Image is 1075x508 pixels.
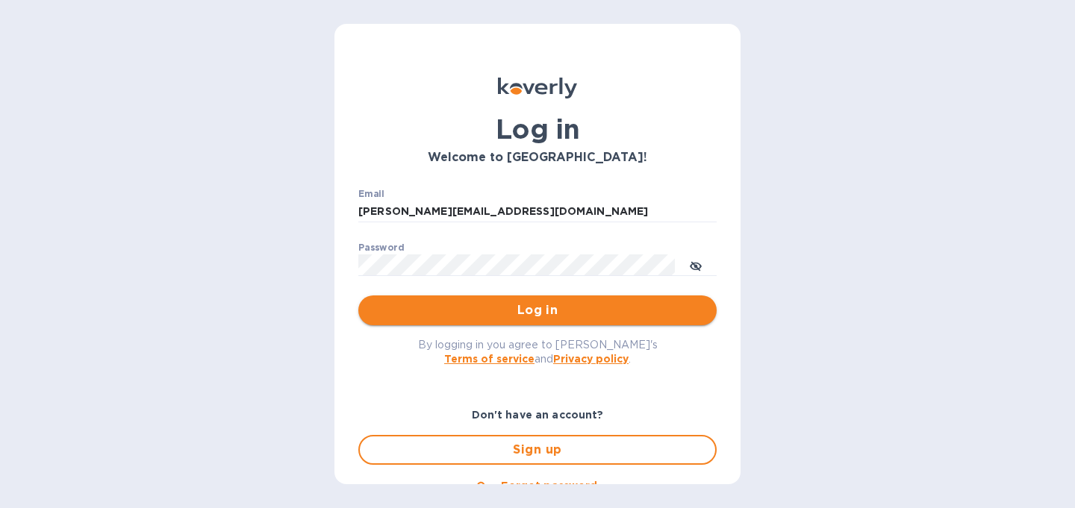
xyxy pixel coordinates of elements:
[370,301,705,319] span: Log in
[358,295,717,325] button: Log in
[358,189,384,198] label: Email
[358,435,717,465] button: Sign up
[444,353,535,365] a: Terms of service
[681,250,711,280] button: toggle password visibility
[472,409,604,421] b: Don't have an account?
[501,480,597,492] u: Forgot password
[553,353,629,365] a: Privacy policy
[358,201,717,223] input: Enter email address
[498,78,577,98] img: Koverly
[358,113,717,145] h1: Log in
[358,243,404,252] label: Password
[358,151,717,165] h3: Welcome to [GEOGRAPHIC_DATA]!
[372,441,703,459] span: Sign up
[418,339,658,365] span: By logging in you agree to [PERSON_NAME]'s and .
